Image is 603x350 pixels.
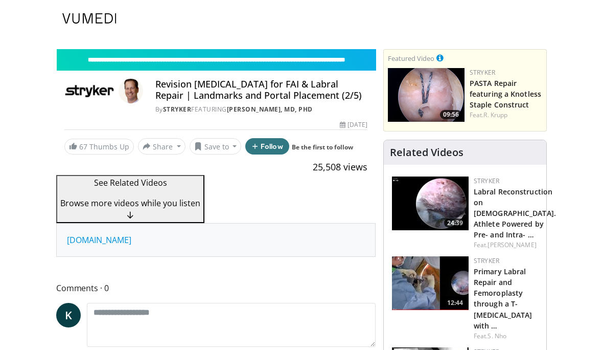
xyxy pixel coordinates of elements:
[474,256,499,265] a: Stryker
[470,68,495,77] a: Stryker
[440,110,462,119] span: 09:56
[388,54,434,63] small: Featured Video
[64,79,114,103] img: Stryker
[138,138,185,155] button: Share
[60,198,200,209] span: Browse more videos while you listen
[119,79,143,103] img: Avatar
[60,177,200,189] p: See Related Videos
[67,234,131,246] a: [DOMAIN_NAME]
[56,303,81,327] a: K
[163,105,192,114] a: Stryker
[436,52,444,63] a: This is paid for by Stryker
[388,68,465,122] img: 84acc7eb-cb93-455a-a344-5c35427a46c1.png.150x105_q85_crop-smart_upscale.png
[79,142,87,151] span: 67
[313,161,367,173] span: 25,508 views
[245,138,289,155] button: Follow
[227,105,313,114] a: [PERSON_NAME], MD, PhD
[470,111,542,120] div: Feat.
[474,177,499,185] a: Stryker
[56,175,204,223] button: See Related Videos Browse more videos while you listen
[474,266,538,331] h3: Primary Labral Repair and Femoroplasty through a T-Capsulotomy with intraoperative Resection Plan...
[190,138,242,155] button: Save to
[390,146,463,159] h4: Related Videos
[474,267,532,331] a: Primary Labral Repair and Femoroplasty through a T-[MEDICAL_DATA] with …
[474,187,556,239] a: Labral Reconstruction on [DEMOGRAPHIC_DATA]. Athlete Powered by Pre- and Intra- …
[56,281,376,295] span: Comments 0
[392,256,469,310] img: 964b41de-9429-498e-b9e7-759add9d7296.150x105_q85_crop-smart_upscale.jpg
[62,13,117,24] img: VuMedi Logo
[474,186,556,240] h3: Labral Reconstruction on 44 y.o. Athlete Powered by Pre- and Intra- Operative Technology
[392,177,469,230] a: 24:39
[392,256,469,310] a: 12:44
[388,68,465,122] a: 09:56
[470,78,541,110] a: PASTA Repair featuring a Knotless Staple Construct
[155,105,367,114] div: By FEATURING
[64,139,134,155] a: 67 Thumbs Up
[474,332,538,341] div: Feat.
[155,79,367,101] h4: Revision [MEDICAL_DATA] for FAI & Labral Repair | Landmarks and Portal Placement (2/5)
[488,240,536,249] a: [PERSON_NAME]
[340,120,367,129] div: [DATE]
[488,332,506,340] a: S. Nho
[474,240,556,250] div: Feat.
[444,298,466,308] span: 12:44
[392,177,469,230] img: 1946da98-1de4-43b6-b2f1-13555572cecd.150x105_q85_crop-smart_upscale.jpg
[483,111,507,119] a: R. Krupp
[444,218,466,228] span: 24:39
[292,143,353,151] a: Be the first to follow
